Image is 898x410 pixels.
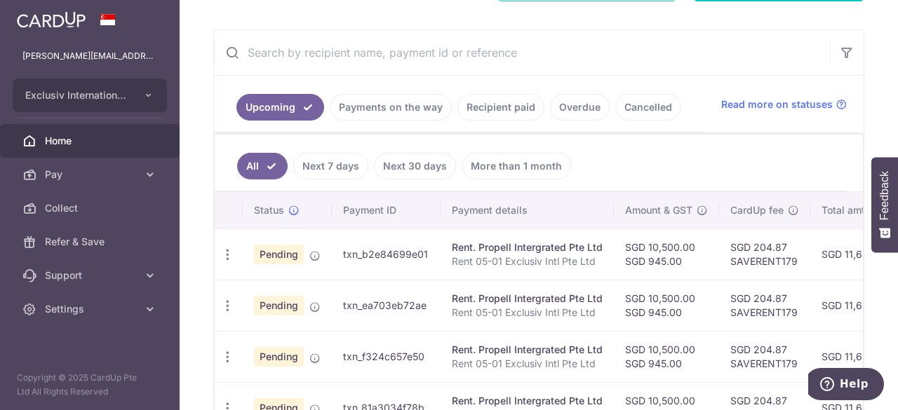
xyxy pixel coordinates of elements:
td: txn_f324c657e50 [332,331,441,382]
span: Pending [254,296,304,315]
p: Rent 05-01 Exclusiv Intl Pte Ltd [452,254,603,268]
span: CardUp fee [730,203,784,217]
td: SGD 10,500.00 SGD 945.00 [614,280,719,331]
span: Feedback [878,171,891,220]
th: Payment ID [332,192,441,228]
span: Pending [254,347,304,367]
span: Total amt. [822,203,868,217]
a: More than 1 month [462,153,571,179]
a: Overdue [550,94,610,121]
span: Pay [45,168,138,182]
input: Search by recipient name, payment id or reference [214,30,830,75]
a: Upcoming [236,94,324,121]
td: SGD 204.87 SAVERENT179 [719,228,810,280]
a: Payments on the way [330,94,452,121]
span: Home [45,134,138,148]
div: Rent. Propell Intergrated Pte Ltd [452,292,603,306]
a: Cancelled [615,94,681,121]
a: Recipient paid [457,94,544,121]
p: Rent 05-01 Exclusiv Intl Pte Ltd [452,357,603,371]
span: Read more on statuses [721,97,833,111]
span: Settings [45,302,138,316]
div: Rent. Propell Intergrated Pte Ltd [452,394,603,408]
span: Refer & Save [45,235,138,249]
span: Pending [254,245,304,264]
th: Payment details [441,192,614,228]
p: Rent 05-01 Exclusiv Intl Pte Ltd [452,306,603,320]
div: Rent. Propell Intergrated Pte Ltd [452,343,603,357]
td: txn_b2e84699e01 [332,228,441,280]
a: Read more on statuses [721,97,847,111]
span: Support [45,268,138,282]
a: All [237,153,288,179]
span: Amount & GST [625,203,692,217]
p: [PERSON_NAME][EMAIL_ADDRESS][DOMAIN_NAME] [22,49,157,63]
div: Rent. Propell Intergrated Pte Ltd [452,240,603,254]
span: Exclusiv International Pte Ltd [25,88,129,102]
td: SGD 10,500.00 SGD 945.00 [614,331,719,382]
td: txn_ea703eb72ae [332,280,441,331]
td: SGD 204.87 SAVERENT179 [719,280,810,331]
td: SGD 10,500.00 SGD 945.00 [614,228,719,280]
td: SGD 204.87 SAVERENT179 [719,331,810,382]
img: CardUp [17,11,86,28]
iframe: Opens a widget where you can find more information [808,368,884,403]
button: Exclusiv International Pte Ltd [13,78,167,112]
span: Status [254,203,284,217]
a: Next 30 days [374,153,456,179]
button: Feedback - Show survey [871,157,898,252]
span: Collect [45,201,138,215]
a: Next 7 days [293,153,368,179]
